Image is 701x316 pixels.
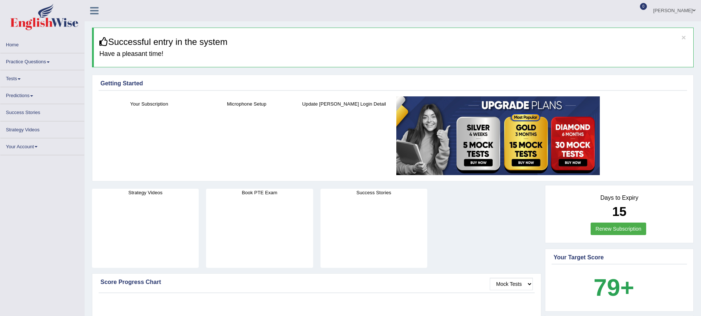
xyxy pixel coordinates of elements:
b: 15 [612,204,627,219]
a: Home [0,36,84,51]
h4: Update [PERSON_NAME] Login Detail [299,100,389,108]
span: 0 [640,3,647,10]
div: Your Target Score [553,253,685,262]
a: Your Account [0,138,84,153]
h4: Microphone Setup [202,100,292,108]
h4: Success Stories [321,189,427,196]
a: Predictions [0,87,84,102]
a: Success Stories [0,104,84,118]
a: Tests [0,70,84,85]
h4: Your Subscription [104,100,194,108]
a: Strategy Videos [0,121,84,136]
div: Getting Started [100,79,685,88]
div: Score Progress Chart [100,278,533,287]
h4: Days to Expiry [553,195,685,201]
h4: Book PTE Exam [206,189,313,196]
a: Renew Subscription [591,223,646,235]
b: 79+ [594,274,634,301]
a: Practice Questions [0,53,84,68]
h4: Strategy Videos [92,189,199,196]
h4: Have a pleasant time! [99,50,688,58]
button: × [681,33,686,41]
h3: Successful entry in the system [99,37,688,47]
img: small5.jpg [396,96,600,175]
